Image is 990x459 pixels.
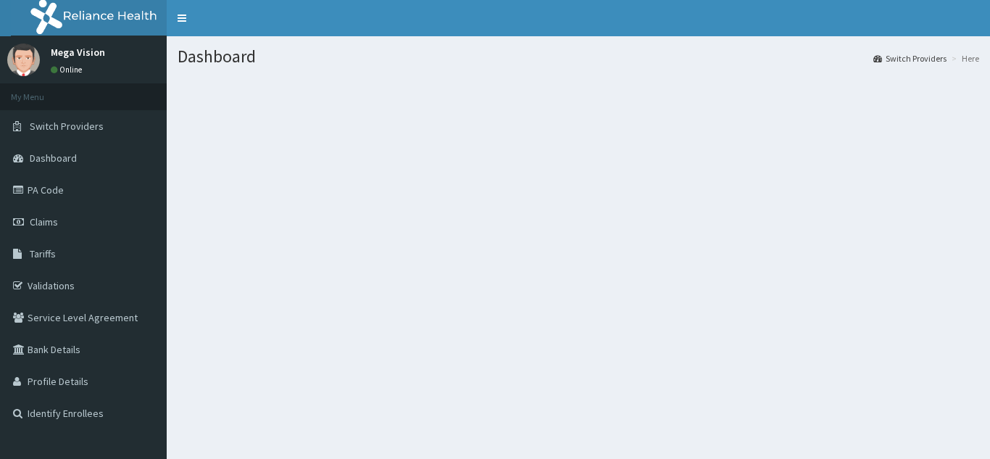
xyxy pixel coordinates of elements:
[873,52,947,65] a: Switch Providers
[7,44,40,76] img: User Image
[178,47,979,66] h1: Dashboard
[30,247,56,260] span: Tariffs
[30,120,104,133] span: Switch Providers
[30,215,58,228] span: Claims
[30,152,77,165] span: Dashboard
[948,52,979,65] li: Here
[51,47,105,57] p: Mega Vision
[51,65,86,75] a: Online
